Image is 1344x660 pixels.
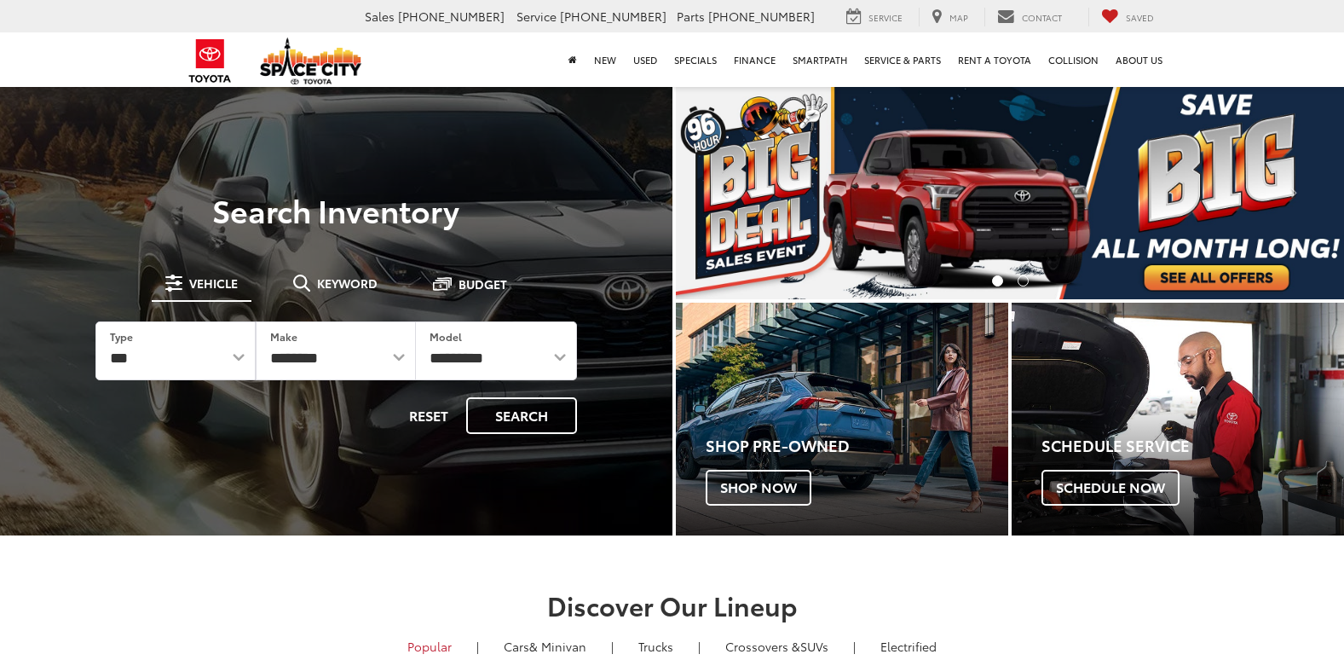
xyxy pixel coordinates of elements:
[459,278,507,290] span: Budget
[834,8,915,26] a: Service
[516,8,557,25] span: Service
[1022,11,1062,24] span: Contact
[189,277,238,289] span: Vehicle
[1107,32,1171,87] a: About Us
[178,33,242,89] img: Toyota
[270,329,297,344] label: Make
[676,303,1008,536] div: Toyota
[529,638,586,655] span: & Minivan
[466,397,577,434] button: Search
[856,32,949,87] a: Service & Parts
[694,638,705,655] li: |
[706,470,811,506] span: Shop Now
[919,8,981,26] a: Map
[1041,437,1344,454] h4: Schedule Service
[365,8,395,25] span: Sales
[784,32,856,87] a: SmartPath
[1243,119,1344,265] button: Click to view next picture.
[472,638,483,655] li: |
[868,11,903,24] span: Service
[430,329,462,344] label: Model
[625,32,666,87] a: Used
[949,11,968,24] span: Map
[560,8,666,25] span: [PHONE_NUMBER]
[72,193,601,227] h3: Search Inventory
[708,8,815,25] span: [PHONE_NUMBER]
[398,8,505,25] span: [PHONE_NUMBER]
[984,8,1075,26] a: Contact
[317,277,378,289] span: Keyword
[725,638,800,655] span: Crossovers &
[1012,303,1344,536] div: Toyota
[666,32,725,87] a: Specials
[706,437,1008,454] h4: Shop Pre-Owned
[1088,8,1167,26] a: My Saved Vehicles
[676,303,1008,536] a: Shop Pre-Owned Shop Now
[1012,303,1344,536] a: Schedule Service Schedule Now
[110,329,133,344] label: Type
[676,119,776,265] button: Click to view previous picture.
[849,638,860,655] li: |
[725,32,784,87] a: Finance
[395,397,463,434] button: Reset
[260,38,362,84] img: Space City Toyota
[1018,275,1029,287] li: Go to slide number 2.
[1126,11,1154,24] span: Saved
[585,32,625,87] a: New
[1040,32,1107,87] a: Collision
[607,638,618,655] li: |
[949,32,1040,87] a: Rent a Toyota
[992,275,1003,287] li: Go to slide number 1.
[72,591,1273,619] h2: Discover Our Lineup
[677,8,705,25] span: Parts
[560,32,585,87] a: Home
[1041,470,1180,506] span: Schedule Now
